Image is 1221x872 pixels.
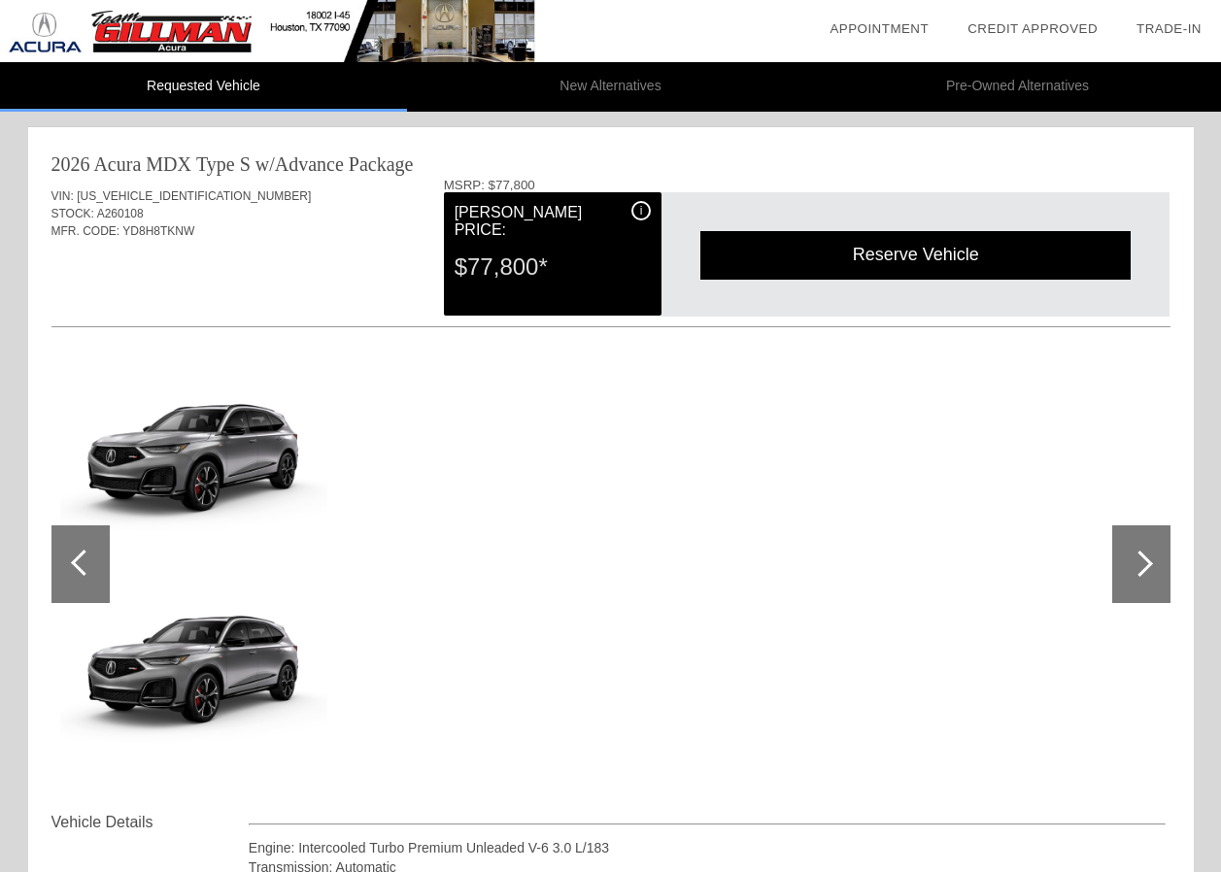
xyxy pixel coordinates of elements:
[1136,21,1202,36] a: Trade-In
[814,62,1221,112] li: Pre-Owned Alternatives
[122,224,194,238] span: YD8H8TKNW
[830,21,929,36] a: Appointment
[455,201,651,242] div: [PERSON_NAME] Price:
[444,178,1170,192] div: MSRP: $77,800
[640,204,643,218] span: i
[51,151,191,178] div: 2026 Acura MDX
[60,358,327,558] img: GetEvoxImage
[60,570,327,770] img: GetEvoxImage
[249,838,1167,857] div: Engine: Intercooled Turbo Premium Unleaded V-6 3.0 L/183
[97,207,144,220] span: A260108
[77,189,311,203] span: [US_VEHICLE_IDENTIFICATION_NUMBER]
[51,224,120,238] span: MFR. CODE:
[967,21,1098,36] a: Credit Approved
[407,62,814,112] li: New Alternatives
[51,811,249,834] div: Vehicle Details
[700,231,1131,279] div: Reserve Vehicle
[196,151,414,178] div: Type S w/Advance Package
[51,207,94,220] span: STOCK:
[51,189,74,203] span: VIN:
[455,242,651,292] div: $77,800*
[51,269,1170,300] div: Quoted on [DATE] 3:27:49 PM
